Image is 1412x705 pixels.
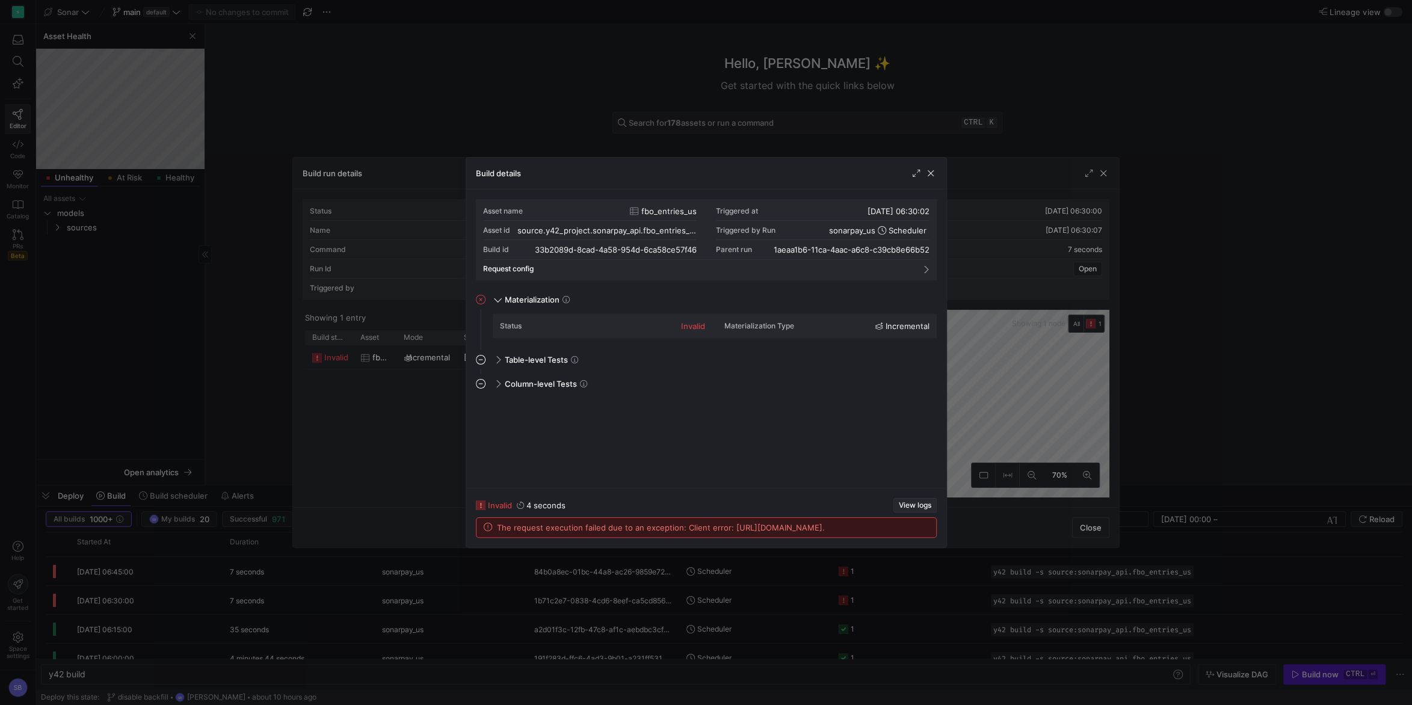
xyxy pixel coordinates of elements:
mat-expansion-panel-header: Table-level Tests [476,350,937,369]
div: Materialization Type [724,322,794,330]
span: invalid [488,500,512,510]
mat-expansion-panel-header: Materialization [476,290,937,309]
div: Asset name [483,207,523,215]
span: Incremental [886,321,930,331]
div: Materialization [476,314,937,350]
mat-expansion-panel-header: Request config [483,260,930,278]
span: Parent run [716,245,752,254]
div: 33b2089d-8cad-4a58-954d-6ca58ce57f46 [535,245,697,254]
div: Triggered at [716,207,758,215]
button: View logs [893,498,937,513]
mat-expansion-panel-header: Column-level Tests [476,374,937,393]
div: Build id [483,245,509,254]
span: [DATE] 06:30:02 [868,206,930,216]
y42-duration: 4 seconds [526,500,566,510]
div: Asset id [483,226,510,235]
div: source.y42_project.sonarpay_api.fbo_entries_us [517,226,697,235]
span: fbo_entries_us [641,206,697,216]
span: Table-level Tests [505,355,568,365]
div: Status [500,322,522,330]
div: invalid [681,321,705,331]
span: sonarpay_us [829,226,875,235]
span: Column-level Tests [505,379,577,389]
button: sonarpay_usScheduler [826,224,930,237]
mat-panel-title: Request config [483,265,915,273]
span: View logs [899,501,931,510]
span: The request execution failed due to an exception: Client error: [URL][DOMAIN_NAME]. [497,523,825,532]
div: 1aeaa1b6-11ca-4aac-a6c8-c39cb8e66b52 [774,245,930,254]
h3: Build details [476,168,521,178]
span: Scheduler [889,226,926,235]
span: Materialization [505,295,560,304]
div: Triggered by Run [716,226,775,235]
